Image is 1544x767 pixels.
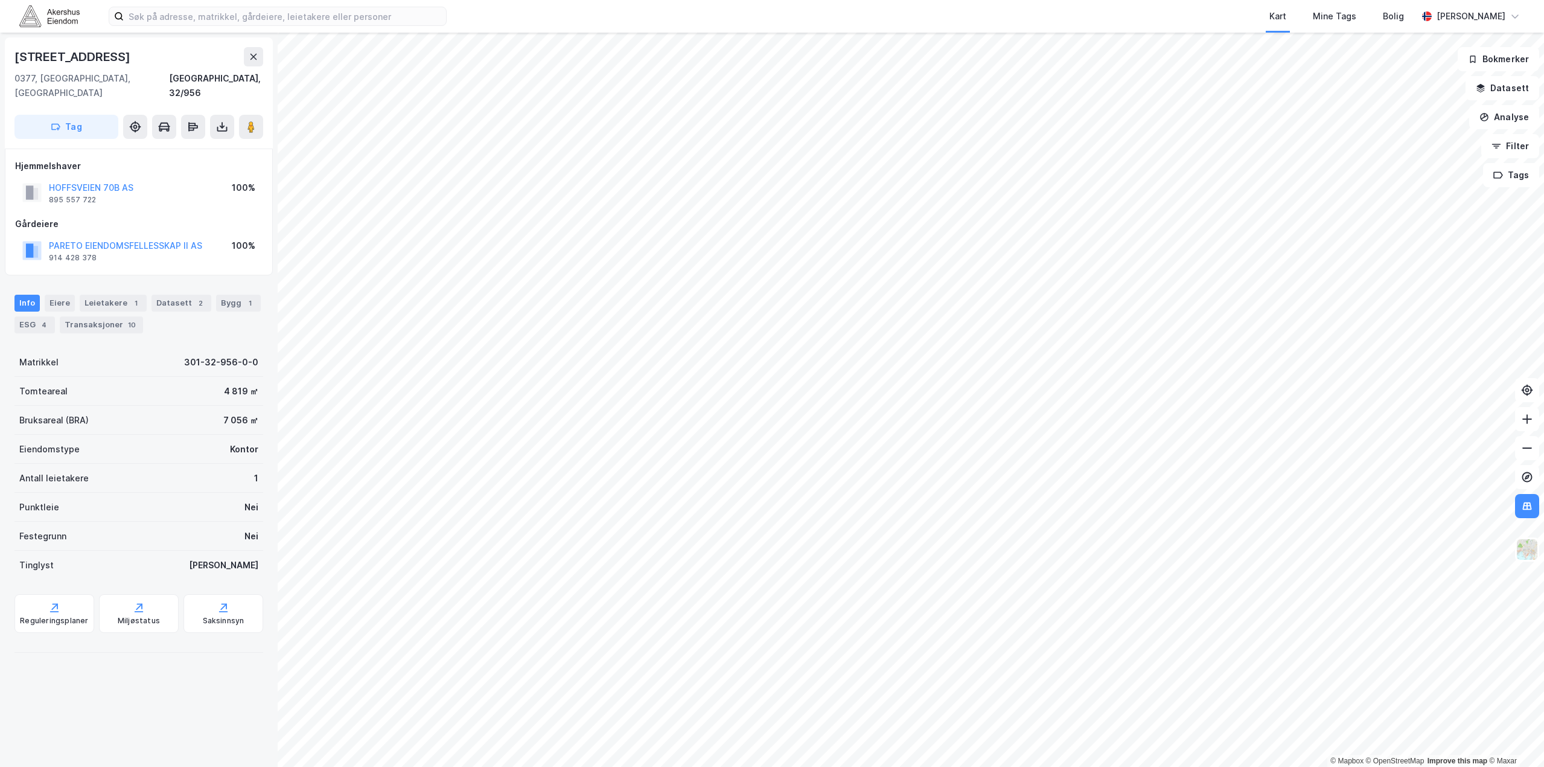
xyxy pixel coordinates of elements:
[38,319,50,331] div: 4
[19,442,80,457] div: Eiendomstype
[244,529,258,544] div: Nei
[60,316,143,333] div: Transaksjoner
[14,115,118,139] button: Tag
[232,181,255,195] div: 100%
[1484,709,1544,767] div: Kontrollprogram for chat
[19,355,59,370] div: Matrikkel
[1481,134,1539,158] button: Filter
[15,217,263,231] div: Gårdeiere
[49,195,96,205] div: 895 557 722
[19,500,59,515] div: Punktleie
[1383,9,1404,24] div: Bolig
[19,384,68,399] div: Tomteareal
[19,558,54,573] div: Tinglyst
[118,616,160,626] div: Miljøstatus
[126,319,138,331] div: 10
[1269,9,1286,24] div: Kart
[20,616,88,626] div: Reguleringsplaner
[130,297,142,309] div: 1
[124,7,446,25] input: Søk på adresse, matrikkel, gårdeiere, leietakere eller personer
[15,159,263,173] div: Hjemmelshaver
[224,384,258,399] div: 4 819 ㎡
[19,5,80,27] img: akershus-eiendom-logo.9091f326c980b4bce74ccdd9f866810c.svg
[49,253,97,263] div: 914 428 378
[45,295,75,312] div: Eiere
[1313,9,1356,24] div: Mine Tags
[216,295,261,312] div: Bygg
[203,616,244,626] div: Saksinnsyn
[1366,757,1424,765] a: OpenStreetMap
[14,71,169,100] div: 0377, [GEOGRAPHIC_DATA], [GEOGRAPHIC_DATA]
[232,239,255,253] div: 100%
[14,295,40,312] div: Info
[1466,76,1539,100] button: Datasett
[254,471,258,486] div: 1
[189,558,258,573] div: [PERSON_NAME]
[152,295,211,312] div: Datasett
[14,47,133,66] div: [STREET_ADDRESS]
[1483,163,1539,187] button: Tags
[223,413,258,428] div: 7 056 ㎡
[194,297,206,309] div: 2
[19,529,66,544] div: Festegrunn
[1516,538,1539,561] img: Z
[14,316,55,333] div: ESG
[244,500,258,515] div: Nei
[1469,105,1539,129] button: Analyse
[19,471,89,486] div: Antall leietakere
[230,442,258,457] div: Kontor
[169,71,263,100] div: [GEOGRAPHIC_DATA], 32/956
[1330,757,1364,765] a: Mapbox
[1428,757,1487,765] a: Improve this map
[1484,709,1544,767] iframe: Chat Widget
[184,355,258,370] div: 301-32-956-0-0
[1458,47,1539,71] button: Bokmerker
[1437,9,1505,24] div: [PERSON_NAME]
[80,295,147,312] div: Leietakere
[244,297,256,309] div: 1
[19,413,89,428] div: Bruksareal (BRA)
